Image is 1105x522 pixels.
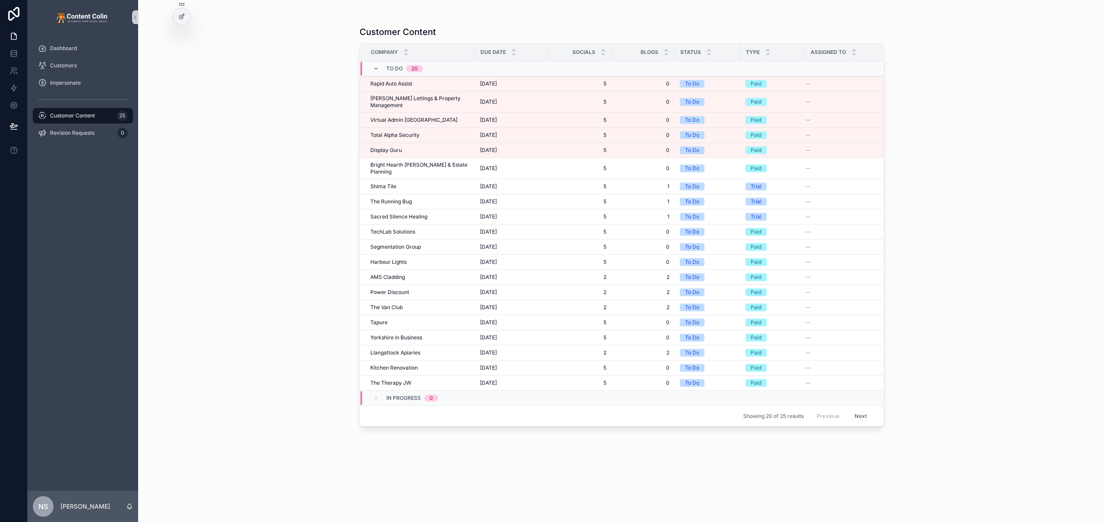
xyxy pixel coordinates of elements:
[745,364,800,372] a: Paid
[805,274,811,281] span: --
[805,80,811,87] span: --
[805,213,811,220] span: --
[480,117,497,123] span: [DATE]
[617,132,669,139] span: 0
[33,75,133,91] a: Impersonate
[680,379,735,387] a: To Do
[805,380,811,386] span: --
[617,274,669,281] a: 2
[805,289,811,296] span: --
[553,334,606,341] span: 5
[56,10,110,24] img: App logo
[370,349,470,356] a: Llangattock Apiaries
[117,111,128,121] div: 25
[751,146,761,154] div: Paid
[680,131,735,139] a: To Do
[680,243,735,251] a: To Do
[480,198,543,205] a: [DATE]
[480,349,497,356] span: [DATE]
[553,364,606,371] span: 5
[685,198,699,206] div: To Do
[370,213,470,220] a: Sacred Silence Healing
[745,116,800,124] a: Paid
[617,98,669,105] span: 0
[617,183,669,190] span: 1
[370,274,470,281] a: AMS Cladding
[805,304,811,311] span: --
[805,304,872,311] a: --
[680,273,735,281] a: To Do
[370,304,403,311] span: The Van Club
[553,349,606,356] span: 2
[617,334,669,341] a: 0
[371,49,398,56] span: Company
[480,132,497,139] span: [DATE]
[50,130,95,136] span: Revision Requests
[370,213,427,220] span: Sacred Silence Healing
[553,165,606,172] a: 5
[480,259,543,266] a: [DATE]
[617,380,669,386] span: 0
[553,98,606,105] a: 5
[617,165,669,172] a: 0
[751,98,761,106] div: Paid
[680,364,735,372] a: To Do
[685,288,699,296] div: To Do
[751,349,761,357] div: Paid
[480,319,497,326] span: [DATE]
[553,132,606,139] span: 5
[805,117,811,123] span: --
[370,198,470,205] a: The Running Bug
[805,80,872,87] a: --
[370,198,412,205] span: The Running Bug
[685,243,699,251] div: To Do
[680,228,735,236] a: To Do
[751,319,761,326] div: Paid
[751,165,761,172] div: Paid
[745,146,800,154] a: Paid
[553,228,606,235] a: 5
[480,289,497,296] span: [DATE]
[617,147,669,154] span: 0
[805,117,872,123] a: --
[370,132,470,139] a: Total Alpha Security
[805,98,872,105] a: --
[745,319,800,326] a: Paid
[553,259,606,266] a: 5
[370,161,470,175] a: Bright Hearth [PERSON_NAME] & Estate Planning
[617,213,669,220] span: 1
[685,364,699,372] div: To Do
[617,289,669,296] a: 2
[28,35,138,152] div: scrollable content
[370,319,470,326] a: Tapure
[617,244,669,250] span: 0
[553,304,606,311] span: 2
[685,165,699,172] div: To Do
[685,131,699,139] div: To Do
[745,228,800,236] a: Paid
[617,259,669,266] a: 0
[617,117,669,123] a: 0
[805,349,872,356] a: --
[751,183,761,190] div: Trial
[751,379,761,387] div: Paid
[480,289,543,296] a: [DATE]
[751,80,761,88] div: Paid
[745,198,800,206] a: Trial
[745,243,800,251] a: Paid
[745,304,800,311] a: Paid
[50,79,81,86] span: Impersonate
[685,183,699,190] div: To Do
[751,243,761,251] div: Paid
[370,364,470,371] a: Kitchen Renovation
[745,288,800,296] a: Paid
[680,183,735,190] a: To Do
[33,108,133,123] a: Customer Content25
[553,80,606,87] span: 5
[745,349,800,357] a: Paid
[617,319,669,326] a: 0
[680,146,735,154] a: To Do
